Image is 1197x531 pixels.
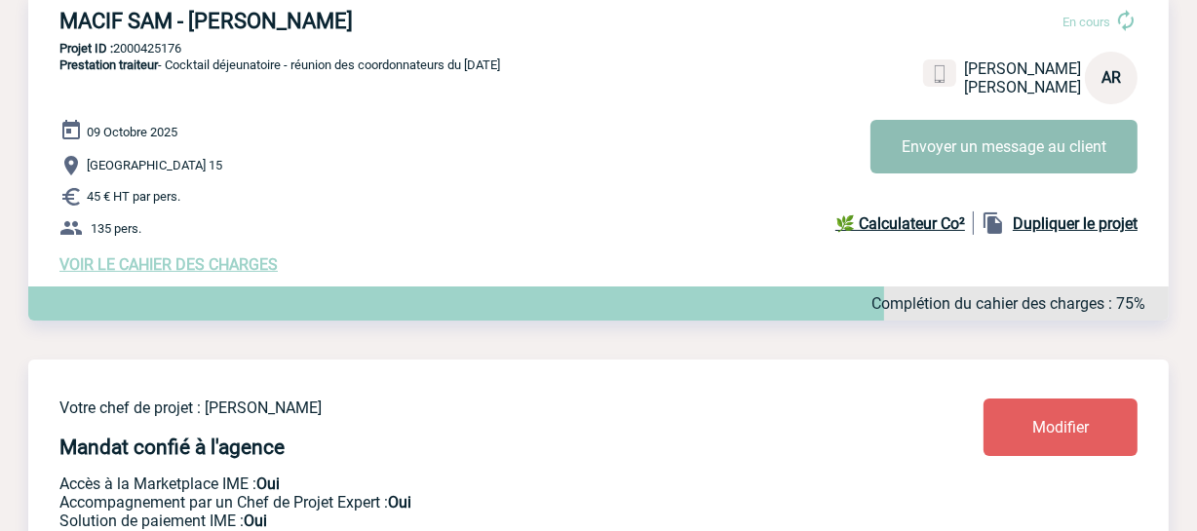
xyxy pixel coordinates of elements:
p: Votre chef de projet : [PERSON_NAME] [59,398,869,417]
b: Oui [256,474,280,493]
img: portable.png [931,65,948,83]
p: Conformité aux process achat client, Prise en charge de la facturation, Mutualisation de plusieur... [59,512,869,530]
span: Modifier [1032,418,1089,436]
span: [PERSON_NAME] [964,59,1081,78]
button: Envoyer un message au client [870,120,1138,173]
img: file_copy-black-24dp.png [982,211,1005,235]
span: 45 € HT par pers. [87,190,180,205]
b: Oui [244,512,267,530]
b: Oui [388,493,411,512]
h3: MACIF SAM - [PERSON_NAME] [59,9,644,33]
span: En cours [1062,15,1110,29]
p: Prestation payante [59,493,869,512]
a: 🌿 Calculateur Co² [835,211,974,235]
b: 🌿 Calculateur Co² [835,214,965,233]
span: Prestation traiteur [59,57,158,72]
p: Accès à la Marketplace IME : [59,474,869,493]
span: - Cocktail déjeunatoire - réunion des coordonnateurs du [DATE] [59,57,500,72]
span: [GEOGRAPHIC_DATA] 15 [87,159,222,173]
b: Dupliquer le projet [1013,214,1138,233]
span: AR [1101,68,1121,87]
span: 09 Octobre 2025 [87,125,177,139]
b: Projet ID : [59,41,113,56]
a: VOIR LE CAHIER DES CHARGES [59,255,278,274]
h4: Mandat confié à l'agence [59,436,285,459]
span: 135 pers. [91,221,141,236]
span: [PERSON_NAME] [964,78,1081,96]
p: 2000425176 [28,41,1169,56]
